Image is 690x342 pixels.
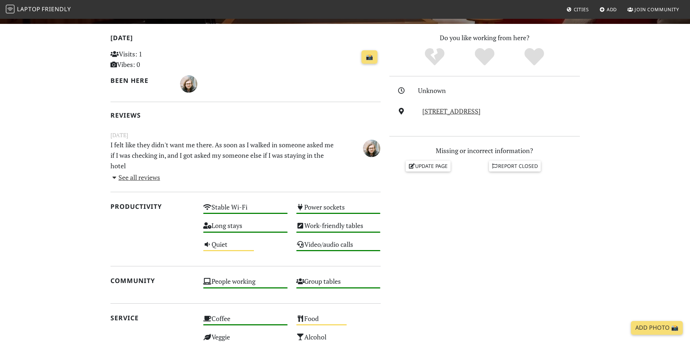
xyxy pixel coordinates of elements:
span: Dan G [180,79,197,88]
div: Quiet [199,238,292,257]
a: 📸 [361,50,377,64]
span: Laptop [17,5,41,13]
img: 4662-dan.jpg [180,75,197,93]
div: Video/audio calls [292,238,385,257]
p: Do you like working from here? [389,33,580,43]
div: Stable Wi-Fi [199,201,292,220]
div: Coffee [199,313,292,331]
div: Power sockets [292,201,385,220]
a: LaptopFriendly LaptopFriendly [6,3,71,16]
div: People working [199,275,292,294]
a: [STREET_ADDRESS] [422,107,481,115]
div: Yes [460,47,510,67]
a: Report closed [489,161,541,172]
h2: Service [110,314,195,322]
span: Join Community [635,6,679,13]
div: Work-friendly tables [292,220,385,238]
p: Visits: 1 Vibes: 0 [110,49,195,70]
a: Join Community [624,3,682,16]
a: Add [597,3,620,16]
a: Cities [564,3,592,16]
h2: Reviews [110,111,381,119]
span: Friendly [42,5,71,13]
small: [DATE] [106,131,385,140]
a: See all reviews [110,173,160,182]
span: Add [607,6,617,13]
a: Add Photo 📸 [631,321,683,335]
span: Cities [574,6,589,13]
h2: [DATE] [110,34,381,45]
div: Food [292,313,385,331]
div: Group tables [292,275,385,294]
div: Unknown [418,85,584,96]
h2: Been here [110,77,172,84]
a: Update page [406,161,451,172]
div: Long stays [199,220,292,238]
p: I felt like they didn't want me there. As soon as I walked in someone asked me if I was checking ... [106,140,339,171]
p: Missing or incorrect information? [389,145,580,156]
img: LaptopFriendly [6,5,14,13]
h2: Productivity [110,203,195,210]
img: 4662-dan.jpg [363,140,380,157]
span: Dan G [363,143,380,152]
div: No [410,47,460,67]
h2: Community [110,277,195,284]
div: Definitely! [509,47,559,67]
